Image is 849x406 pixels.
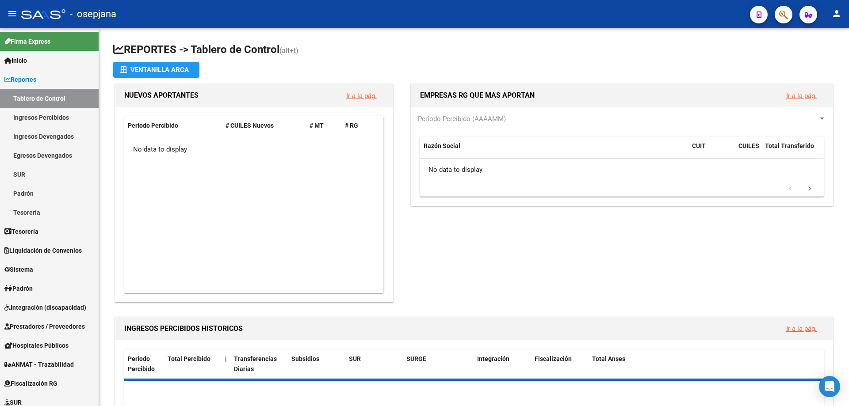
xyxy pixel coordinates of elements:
a: Ir a la pág. [786,92,817,100]
datatable-header-cell: Período Percibido [124,116,222,135]
datatable-header-cell: Período Percibido [124,349,164,379]
a: Ir a la pág. [346,92,377,100]
span: Fiscalización [535,355,572,362]
span: SUR [349,355,361,362]
span: Prestadores / Proveedores [4,322,85,331]
span: Liquidación de Convenios [4,246,82,255]
span: | [225,355,227,362]
span: Total Percibido [168,355,210,362]
div: Ventanilla ARCA [120,62,192,78]
span: CUIT [692,142,706,149]
span: Reportes [4,75,36,84]
datatable-header-cell: CUILES [735,137,761,166]
span: SURGE [406,355,426,362]
mat-icon: person [831,8,842,19]
a: go to next page [801,184,818,194]
span: Período Percibido [128,355,155,372]
span: Razón Social [424,142,460,149]
div: No data to display [124,138,383,160]
span: Integración (discapacidad) [4,303,86,312]
span: NUEVOS APORTANTES [124,91,199,99]
span: - osepjana [70,4,116,24]
span: CUILES [738,142,759,149]
span: Integración [477,355,509,362]
span: # MT [310,122,324,129]
h1: REPORTES -> Tablero de Control [113,42,835,58]
datatable-header-cell: Total Transferido [761,137,823,166]
span: # RG [345,122,358,129]
datatable-header-cell: Transferencias Diarias [230,349,288,379]
span: ANMAT - Trazabilidad [4,360,74,369]
span: Período Percibido (AAAAMM) [418,115,506,123]
span: EMPRESAS RG QUE MAS APORTAN [420,91,535,99]
button: Ventanilla ARCA [113,62,199,78]
span: Tesorería [4,227,38,236]
span: # CUILES Nuevos [226,122,274,129]
span: Padrón [4,284,33,293]
datatable-header-cell: Total Percibido [164,349,222,379]
a: Ir a la pág. [786,325,817,333]
a: go to previous page [782,184,799,194]
datatable-header-cell: SURGE [403,349,474,379]
span: Período Percibido [128,122,178,129]
datatable-header-cell: SUR [345,349,403,379]
datatable-header-cell: CUIT [688,137,735,166]
span: Inicio [4,56,27,65]
datatable-header-cell: # CUILES Nuevos [222,116,306,135]
datatable-header-cell: # MT [306,116,341,135]
span: Sistema [4,265,33,274]
datatable-header-cell: Fiscalización [531,349,589,379]
button: Ir a la pág. [339,87,384,104]
span: Subsidios [291,355,319,362]
span: Firma Express [4,37,50,46]
span: Total Transferido [765,142,814,149]
mat-icon: menu [7,8,18,19]
span: (alt+t) [279,46,298,55]
datatable-header-cell: Subsidios [288,349,345,379]
datatable-header-cell: # RG [341,116,377,135]
datatable-header-cell: Integración [474,349,531,379]
span: Fiscalización RG [4,379,57,388]
span: Transferencias Diarias [234,355,277,372]
span: Total Anses [592,355,625,362]
div: No data to display [420,159,823,181]
span: INGRESOS PERCIBIDOS HISTORICOS [124,324,243,333]
button: Ir a la pág. [779,87,824,104]
span: Hospitales Públicos [4,341,69,350]
datatable-header-cell: | [222,349,230,379]
div: Open Intercom Messenger [819,376,840,397]
datatable-header-cell: Razón Social [420,137,688,166]
button: Ir a la pág. [779,320,824,337]
datatable-header-cell: Total Anses [589,349,817,379]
